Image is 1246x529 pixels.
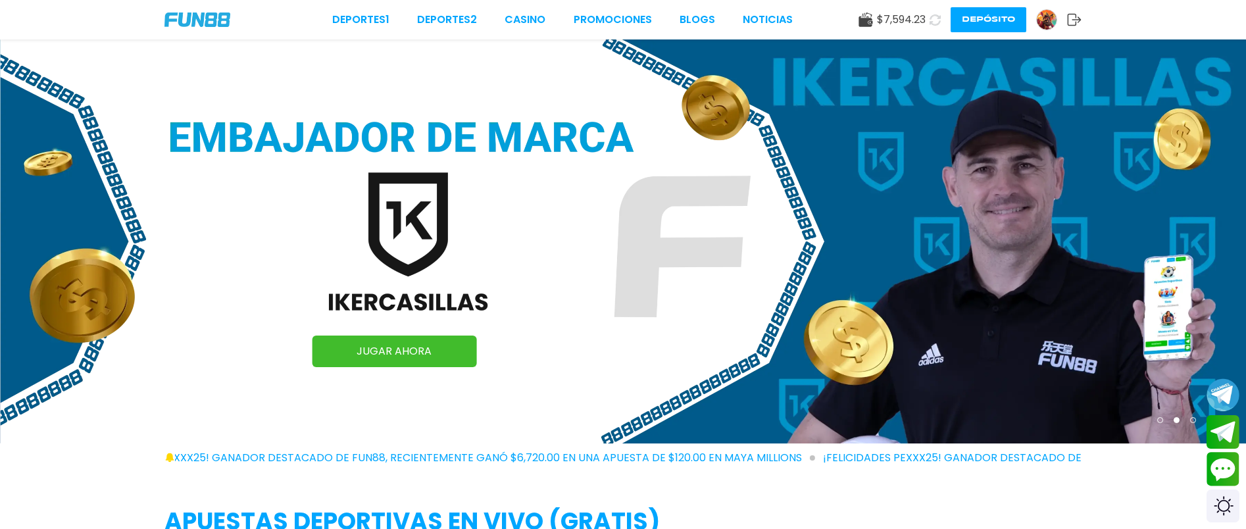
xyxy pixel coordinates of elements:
span: ¡FELICIDADES pexxx25! GANADOR DESTACADO DE FUN88, RECIENTEMENTE GANÓ $6,720.00 EN UNA APUESTA DE ... [91,450,815,466]
button: Join telegram channel [1207,378,1239,412]
span: $ 7,594.23 [877,12,926,28]
a: Deportes1 [332,12,389,28]
button: Depósito [951,7,1026,32]
a: JUGAR AHORA [312,336,476,367]
img: Company Logo [164,13,230,27]
a: CASINO [505,12,545,28]
button: Join telegram [1207,415,1239,449]
a: Promociones [574,12,652,28]
button: Contact customer service [1207,452,1239,486]
a: BLOGS [680,12,715,28]
img: Avatar [1037,10,1057,30]
div: Switch theme [1207,490,1239,522]
a: NOTICIAS [743,12,793,28]
a: Avatar [1036,9,1067,30]
a: Deportes2 [417,12,477,28]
